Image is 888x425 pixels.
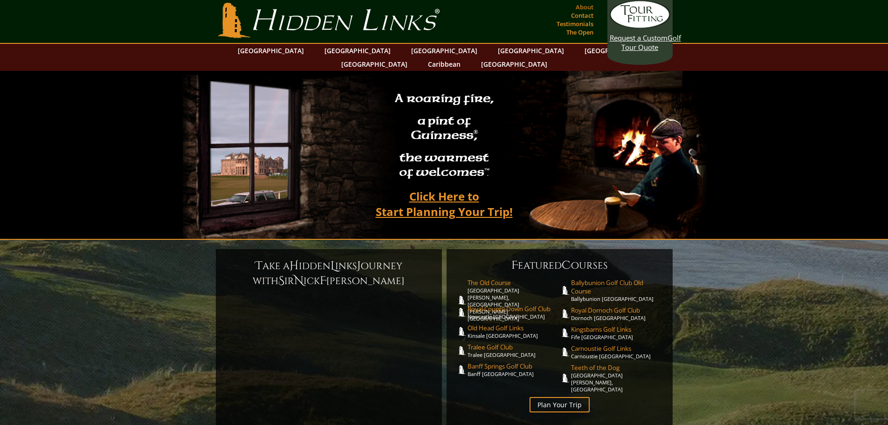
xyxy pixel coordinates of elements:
[554,17,596,30] a: Testimonials
[366,185,522,223] a: Click Here toStart Planning Your Trip!
[571,279,663,295] span: Ballybunion Golf Club Old Course
[569,9,596,22] a: Contact
[389,87,500,185] h2: A roaring fire, a pint of Guinness , the warmest of welcomes™.
[468,362,560,370] span: Banff Springs Golf Club
[468,279,560,322] a: The Old Course[GEOGRAPHIC_DATA][PERSON_NAME], [GEOGRAPHIC_DATA][PERSON_NAME] [GEOGRAPHIC_DATA]
[564,26,596,39] a: The Open
[423,57,465,71] a: Caribbean
[255,258,262,273] span: T
[610,0,670,52] a: Request a CustomGolf Tour Quote
[571,363,663,372] span: Teeth of the Dog
[493,44,569,57] a: [GEOGRAPHIC_DATA]
[468,324,560,339] a: Old Head Golf LinksKinsale [GEOGRAPHIC_DATA]
[530,397,590,412] a: Plan Your Trip
[562,258,571,273] span: C
[571,344,663,353] span: Carnoustie Golf Links
[476,57,552,71] a: [GEOGRAPHIC_DATA]
[337,57,412,71] a: [GEOGRAPHIC_DATA]
[573,0,596,14] a: About
[571,363,663,393] a: Teeth of the Dog[GEOGRAPHIC_DATA][PERSON_NAME], [GEOGRAPHIC_DATA]
[571,344,663,360] a: Carnoustie Golf LinksCarnoustie [GEOGRAPHIC_DATA]
[610,33,668,42] span: Request a Custom
[294,273,303,288] span: N
[320,273,326,288] span: F
[320,44,395,57] a: [GEOGRAPHIC_DATA]
[468,279,560,287] span: The Old Course
[580,44,655,57] a: [GEOGRAPHIC_DATA]
[571,325,663,334] span: Kingsbarns Golf Links
[468,305,560,320] a: Royal County Down Golf ClubNewcastle [GEOGRAPHIC_DATA]
[468,343,560,351] span: Tralee Golf Club
[278,273,284,288] span: S
[357,258,361,273] span: J
[330,258,335,273] span: L
[571,325,663,341] a: Kingsbarns Golf LinksFife [GEOGRAPHIC_DATA]
[233,44,309,57] a: [GEOGRAPHIC_DATA]
[468,324,560,332] span: Old Head Golf Links
[225,258,433,288] h6: ake a idden inks ourney with ir ick [PERSON_NAME]
[511,258,518,273] span: F
[571,306,663,321] a: Royal Dornoch Golf ClubDornoch [GEOGRAPHIC_DATA]
[406,44,482,57] a: [GEOGRAPHIC_DATA]
[289,258,299,273] span: H
[468,362,560,377] a: Banff Springs Golf ClubBanff [GEOGRAPHIC_DATA]
[571,279,663,302] a: Ballybunion Golf Club Old CourseBallybunion [GEOGRAPHIC_DATA]
[571,306,663,314] span: Royal Dornoch Golf Club
[468,305,560,313] span: Royal County Down Golf Club
[468,343,560,358] a: Tralee Golf ClubTralee [GEOGRAPHIC_DATA]
[456,258,663,273] h6: eatured ourses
